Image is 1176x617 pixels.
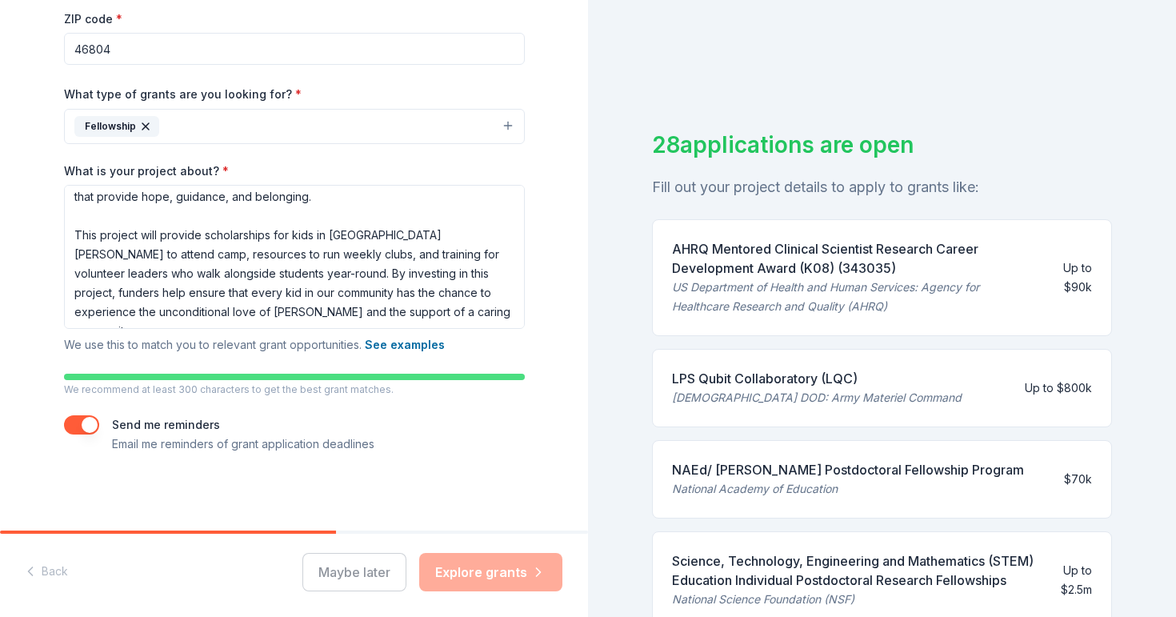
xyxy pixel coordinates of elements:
div: Up to $90k [1051,258,1092,297]
label: What type of grants are you looking for? [64,86,302,102]
div: National Academy of Education [672,479,1024,499]
div: NAEd/ [PERSON_NAME] Postdoctoral Fellowship Program [672,460,1024,479]
button: Fellowship [64,109,525,144]
textarea: Our project is focused on reaching middle and high school students in [GEOGRAPHIC_DATA][PERSON_NA... [64,185,525,329]
div: Fellowship [74,116,159,137]
p: Email me reminders of grant application deadlines [112,435,374,454]
p: We recommend at least 300 characters to get the best grant matches. [64,383,525,396]
div: Science, Technology, Engineering and Mathematics (STEM) Education Individual Postdoctoral Researc... [672,551,1046,590]
label: Send me reminders [112,418,220,431]
button: See examples [365,335,445,355]
div: 28 applications are open [652,128,1112,162]
label: ZIP code [64,11,122,27]
div: LPS Qubit Collaboratory (LQC) [672,369,962,388]
div: AHRQ Mentored Clinical Scientist Research Career Development Award (K08) (343035) [672,239,1038,278]
label: What is your project about? [64,163,229,179]
div: National Science Foundation (NSF) [672,590,1046,609]
div: Fill out your project details to apply to grants like: [652,174,1112,200]
div: Up to $800k [1025,379,1092,398]
input: 12345 (U.S. only) [64,33,525,65]
div: $70k [1064,470,1092,489]
div: Up to $2.5m [1058,561,1092,599]
div: US Department of Health and Human Services: Agency for Healthcare Research and Quality (AHRQ) [672,278,1038,316]
div: [DEMOGRAPHIC_DATA] DOD: Army Materiel Command [672,388,962,407]
span: We use this to match you to relevant grant opportunities. [64,338,445,351]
